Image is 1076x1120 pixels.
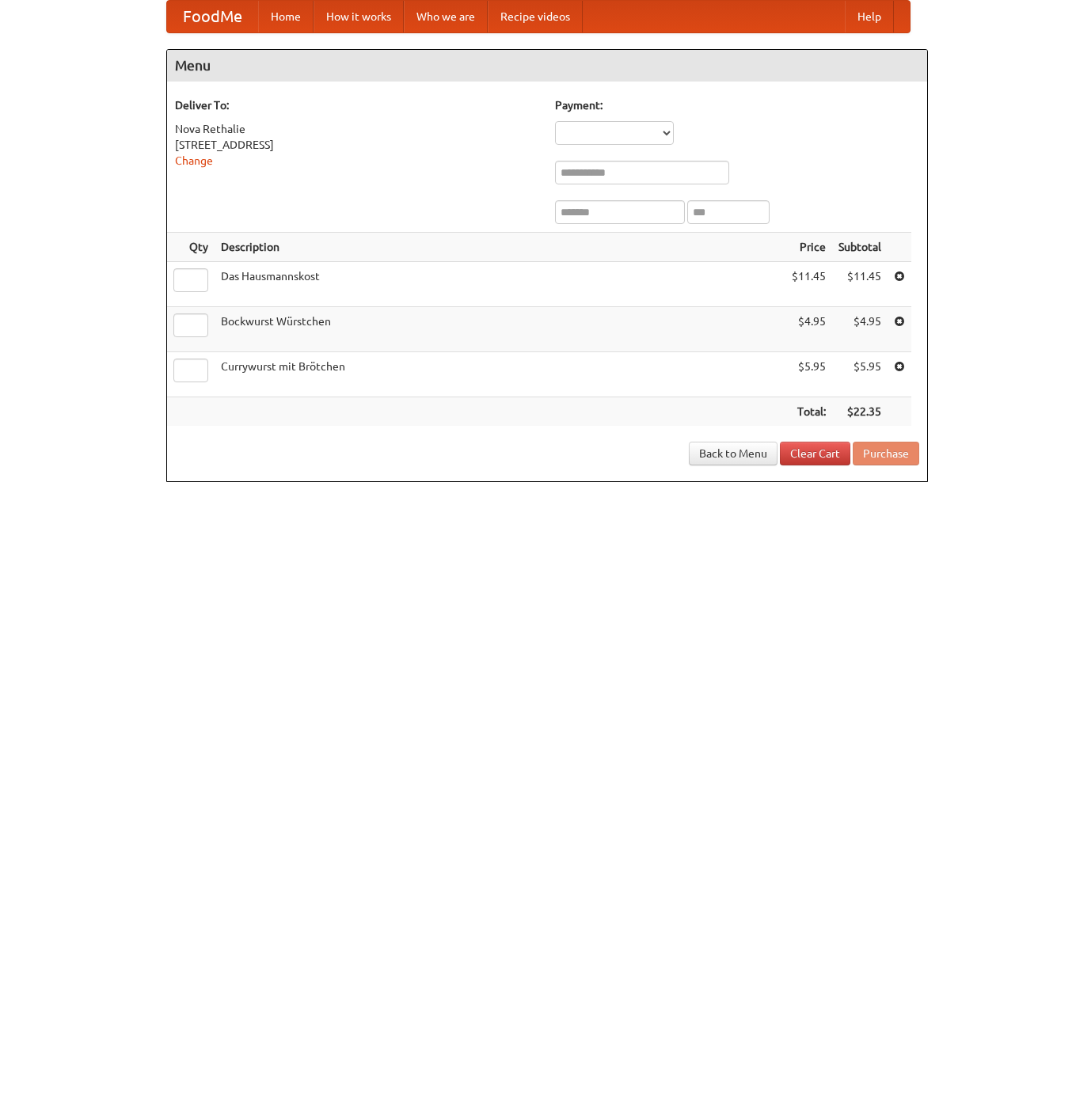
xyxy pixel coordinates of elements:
[785,262,832,307] td: $11.45
[832,262,888,307] td: $11.45
[832,307,888,352] td: $4.95
[780,442,850,465] a: Clear Cart
[845,1,894,32] a: Help
[175,97,539,113] h5: Deliver To:
[215,352,785,397] td: Currywurst mit Brötchen
[785,397,832,427] th: Total:
[215,233,785,262] th: Description
[258,1,314,32] a: Home
[175,154,213,167] a: Change
[785,233,832,262] th: Price
[555,97,919,113] h5: Payment:
[175,121,539,137] div: Nova Rethalie
[404,1,488,32] a: Who we are
[215,262,785,307] td: Das Hausmannskost
[832,397,888,427] th: $22.35
[167,50,927,82] h4: Menu
[785,307,832,352] td: $4.95
[488,1,583,32] a: Recipe videos
[785,352,832,397] td: $5.95
[167,233,215,262] th: Qty
[167,1,258,32] a: FoodMe
[175,137,539,153] div: [STREET_ADDRESS]
[832,233,888,262] th: Subtotal
[832,352,888,397] td: $5.95
[314,1,404,32] a: How it works
[689,442,778,465] a: Back to Menu
[853,442,919,465] button: Purchase
[215,307,785,352] td: Bockwurst Würstchen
